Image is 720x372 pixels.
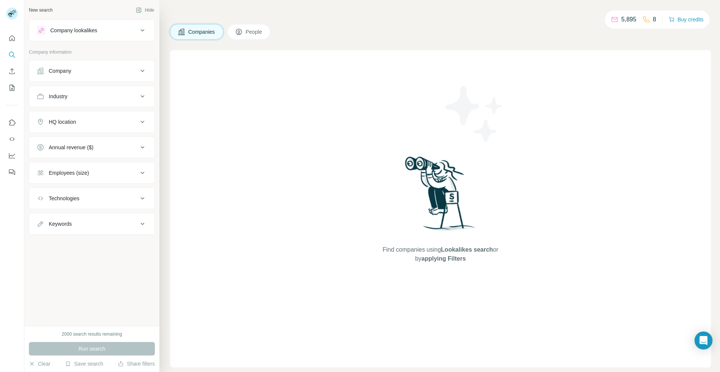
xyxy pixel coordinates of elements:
span: applying Filters [421,255,466,262]
span: Companies [188,28,216,36]
button: Annual revenue ($) [29,138,154,156]
div: HQ location [49,118,76,126]
p: Company information [29,49,155,55]
button: Use Surfe on LinkedIn [6,116,18,129]
div: Company lookalikes [50,27,97,34]
div: 2000 search results remaining [62,331,122,337]
div: Company [49,67,71,75]
div: Industry [49,93,67,100]
p: 8 [653,15,656,24]
button: My lists [6,81,18,94]
button: Clear [29,360,50,367]
div: Technologies [49,195,79,202]
div: Open Intercom Messenger [694,331,712,349]
button: Company [29,62,154,80]
button: Buy credits [669,14,703,25]
button: Enrich CSV [6,64,18,78]
button: Keywords [29,215,154,233]
button: Share filters [118,360,155,367]
h4: Search [170,9,711,19]
button: Feedback [6,165,18,179]
span: Find companies using or by [380,245,500,263]
button: Company lookalikes [29,21,154,39]
img: Surfe Illustration - Woman searching with binoculars [402,154,480,238]
div: Keywords [49,220,72,228]
button: Search [6,48,18,61]
button: Use Surfe API [6,132,18,146]
button: Industry [29,87,154,105]
button: Save search [65,360,103,367]
div: Employees (size) [49,169,89,177]
img: Surfe Illustration - Stars [441,80,508,148]
button: HQ location [29,113,154,131]
button: Dashboard [6,149,18,162]
button: Technologies [29,189,154,207]
button: Quick start [6,31,18,45]
p: 5,895 [621,15,636,24]
span: People [246,28,263,36]
button: Employees (size) [29,164,154,182]
span: Lookalikes search [441,246,493,253]
div: New search [29,7,52,13]
button: Hide [130,4,159,16]
div: Annual revenue ($) [49,144,93,151]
